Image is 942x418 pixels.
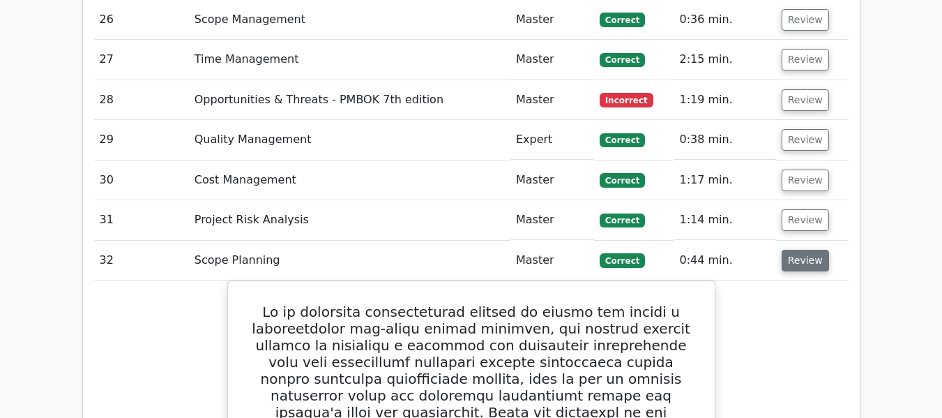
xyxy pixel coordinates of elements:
span: Correct [600,253,645,267]
td: Master [510,241,594,281]
td: 1:14 min. [674,200,775,240]
button: Review [782,250,829,271]
td: Expert [510,120,594,160]
span: Correct [600,214,645,227]
td: Project Risk Analysis [189,200,510,240]
td: 0:38 min. [674,120,775,160]
button: Review [782,170,829,191]
td: 32 [94,241,189,281]
td: Opportunities & Threats - PMBOK 7th edition [189,80,510,120]
td: 27 [94,40,189,80]
button: Review [782,9,829,31]
span: Correct [600,13,645,27]
td: 1:19 min. [674,80,775,120]
button: Review [782,49,829,70]
td: 2:15 min. [674,40,775,80]
span: Correct [600,133,645,147]
span: Correct [600,53,645,67]
td: Master [510,40,594,80]
td: Master [510,161,594,200]
span: Correct [600,173,645,187]
span: Incorrect [600,93,653,107]
td: Time Management [189,40,510,80]
button: Review [782,129,829,151]
td: Master [510,200,594,240]
button: Review [782,209,829,231]
td: Cost Management [189,161,510,200]
td: Scope Planning [189,241,510,281]
td: Master [510,80,594,120]
td: Quality Management [189,120,510,160]
td: 29 [94,120,189,160]
td: 31 [94,200,189,240]
button: Review [782,89,829,111]
td: 30 [94,161,189,200]
td: 1:17 min. [674,161,775,200]
td: 28 [94,80,189,120]
td: 0:44 min. [674,241,775,281]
